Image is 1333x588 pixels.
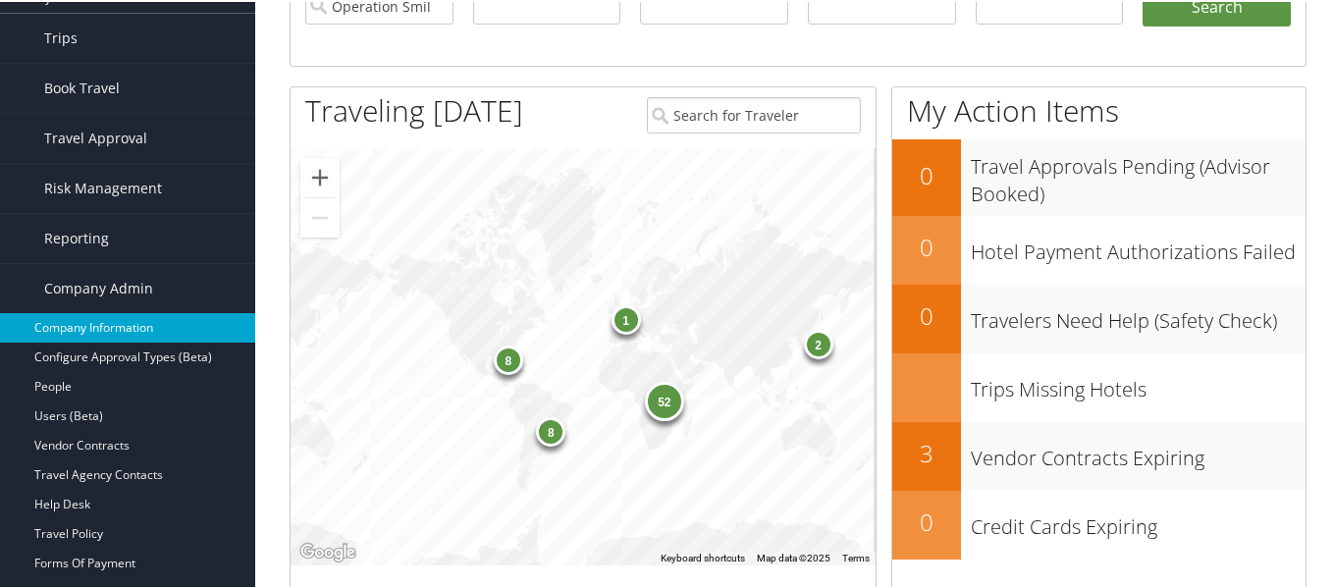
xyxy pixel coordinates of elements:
[612,302,641,332] div: 1
[44,112,147,161] span: Travel Approval
[536,415,565,445] div: 8
[44,12,78,61] span: Trips
[661,550,745,563] button: Keyboard shortcuts
[892,435,961,468] h2: 3
[44,162,162,211] span: Risk Management
[494,344,523,373] div: 8
[892,351,1306,420] a: Trips Missing Hotels
[892,283,1306,351] a: 0Travelers Need Help (Safety Check)
[645,379,684,418] div: 52
[647,95,861,132] input: Search for Traveler
[892,489,1306,558] a: 0Credit Cards Expiring
[892,137,1306,213] a: 0Travel Approvals Pending (Advisor Booked)
[295,538,360,563] a: Open this area in Google Maps (opens a new window)
[971,227,1306,264] h3: Hotel Payment Authorizations Failed
[804,328,833,357] div: 2
[300,156,340,195] button: Zoom in
[892,504,961,537] h2: 0
[892,297,961,331] h2: 0
[971,502,1306,539] h3: Credit Cards Expiring
[44,262,153,311] span: Company Admin
[971,433,1306,470] h3: Vendor Contracts Expiring
[892,157,961,190] h2: 0
[892,229,961,262] h2: 0
[971,295,1306,333] h3: Travelers Need Help (Safety Check)
[892,88,1306,130] h1: My Action Items
[892,214,1306,283] a: 0Hotel Payment Authorizations Failed
[300,196,340,236] button: Zoom out
[842,551,870,561] a: Terms (opens in new tab)
[892,420,1306,489] a: 3Vendor Contracts Expiring
[305,88,523,130] h1: Traveling [DATE]
[757,551,830,561] span: Map data ©2025
[971,141,1306,206] h3: Travel Approvals Pending (Advisor Booked)
[971,364,1306,401] h3: Trips Missing Hotels
[295,538,360,563] img: Google
[44,212,109,261] span: Reporting
[44,62,120,111] span: Book Travel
